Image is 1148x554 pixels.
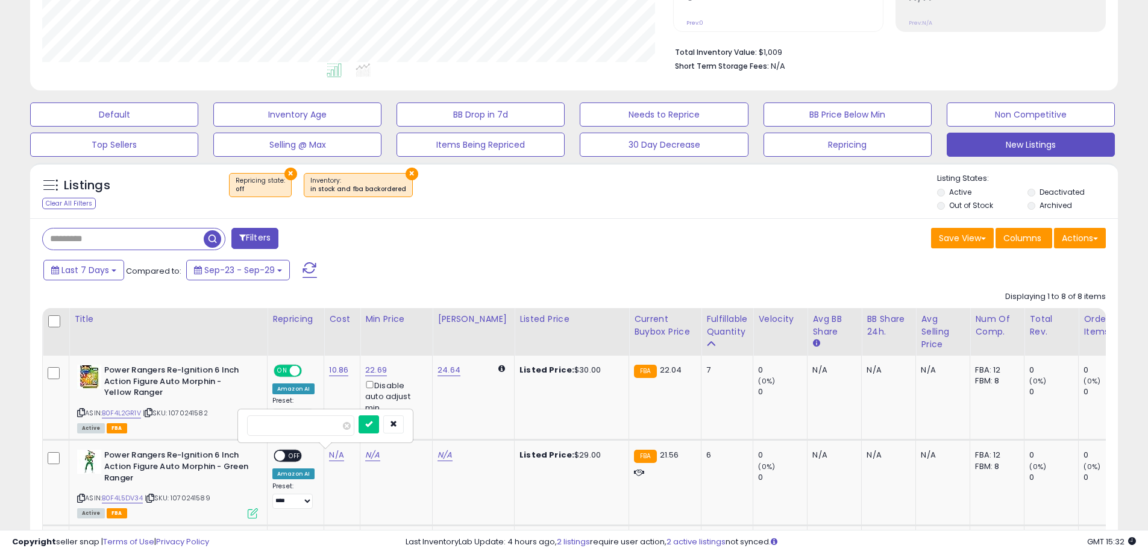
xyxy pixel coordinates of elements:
small: Prev: N/A [909,19,932,27]
button: Inventory Age [213,102,381,127]
div: $29.00 [519,450,619,461]
a: 2 active listings [667,536,726,547]
div: Repricing [272,313,319,326]
button: BB Price Below Min [764,102,932,127]
small: (0%) [1084,376,1100,386]
button: Default [30,102,198,127]
div: 0 [1029,386,1078,397]
button: Actions [1054,228,1106,248]
button: Columns [996,228,1052,248]
div: ASIN: [77,450,258,517]
button: Sep-23 - Sep-29 [186,260,290,280]
div: Displaying 1 to 8 of 8 items [1005,291,1106,303]
button: Items Being Repriced [397,133,565,157]
button: Selling @ Max [213,133,381,157]
div: FBM: 8 [975,376,1015,386]
span: 22.04 [660,364,682,376]
div: Last InventoryLab Update: 4 hours ago, require user action, not synced. [406,537,1136,548]
span: N/A [771,60,785,72]
div: Clear All Filters [42,198,96,209]
div: BB Share 24h. [867,313,911,338]
a: 10.86 [329,364,348,376]
div: FBA: 12 [975,450,1015,461]
a: 2 listings [557,536,590,547]
div: 7 [706,365,744,376]
a: N/A [438,449,452,461]
div: Velocity [758,313,802,326]
small: FBA [634,365,656,378]
button: Repricing [764,133,932,157]
div: ASIN: [77,365,258,432]
div: Avg Selling Price [921,313,965,351]
div: $30.00 [519,365,619,376]
a: N/A [365,449,380,461]
a: Privacy Policy [156,536,209,547]
div: Total Rev. [1029,313,1073,338]
b: Short Term Storage Fees: [675,61,769,71]
div: in stock and fba backordered [310,185,406,194]
label: Deactivated [1040,187,1085,197]
a: Terms of Use [103,536,154,547]
div: Amazon AI [272,383,315,394]
button: Top Sellers [30,133,198,157]
div: N/A [867,450,906,461]
button: BB Drop in 7d [397,102,565,127]
b: Power Rangers Re-Ignition 6 Inch Action Figure Auto Morphin - Yellow Ranger [104,365,251,401]
span: Sep-23 - Sep-29 [204,264,275,276]
label: Out of Stock [949,200,993,210]
button: Save View [931,228,994,248]
span: | SKU: 1070241589 [145,493,210,503]
div: Title [74,313,262,326]
a: 22.69 [365,364,387,376]
small: (0%) [758,462,775,471]
span: Repricing state : [236,176,285,194]
div: Fulfillable Quantity [706,313,748,338]
span: 21.56 [660,449,679,461]
div: Ordered Items [1084,313,1128,338]
div: N/A [812,450,852,461]
button: Non Competitive [947,102,1115,127]
li: $1,009 [675,44,1097,58]
span: All listings currently available for purchase on Amazon [77,423,105,433]
div: Preset: [272,397,315,424]
span: FBA [107,423,127,433]
div: 0 [1029,365,1078,376]
button: Needs to Reprice [580,102,748,127]
a: 24.64 [438,364,460,376]
label: Active [949,187,971,197]
span: 2025-10-7 15:32 GMT [1087,536,1136,547]
div: N/A [921,450,961,461]
div: Listed Price [519,313,624,326]
div: 0 [1084,365,1132,376]
img: 41jSNK0FzoL._SL40_.jpg [77,450,101,474]
div: N/A [812,365,852,376]
div: Preset: [272,482,315,509]
div: FBA: 12 [975,365,1015,376]
span: Columns [1003,232,1041,244]
div: 0 [1029,472,1078,483]
div: 0 [758,450,807,461]
div: Cost [329,313,355,326]
button: Filters [231,228,278,249]
button: × [406,168,418,180]
div: 0 [758,472,807,483]
span: | SKU: 1070241582 [143,408,208,418]
div: Num of Comp. [975,313,1019,338]
span: All listings currently available for purchase on Amazon [77,508,105,518]
div: Avg BB Share [812,313,856,338]
h5: Listings [64,177,110,194]
small: (0%) [1084,462,1100,471]
div: 0 [758,365,807,376]
div: 6 [706,450,744,461]
strong: Copyright [12,536,56,547]
div: off [236,185,285,194]
small: Avg BB Share. [812,338,820,349]
div: FBM: 8 [975,461,1015,472]
button: New Listings [947,133,1115,157]
small: Prev: 0 [686,19,703,27]
span: FBA [107,508,127,518]
div: Amazon AI [272,468,315,479]
button: 30 Day Decrease [580,133,748,157]
div: N/A [867,365,906,376]
span: Inventory : [310,176,406,194]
